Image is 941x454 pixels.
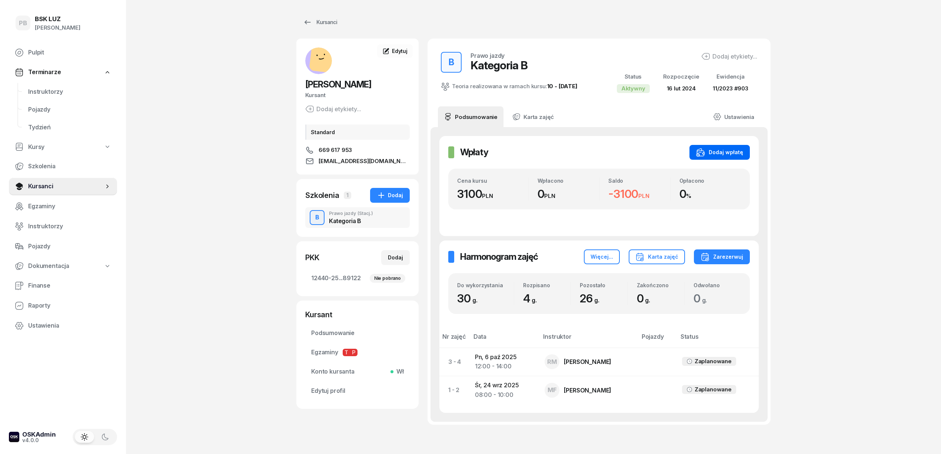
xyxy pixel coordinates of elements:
[564,387,611,393] div: [PERSON_NAME]
[544,192,555,199] small: PLN
[475,390,533,400] div: 08:00 - 10:00
[319,146,352,155] span: 669 617 953
[482,192,493,199] small: PLN
[310,210,325,225] button: B
[564,359,611,365] div: [PERSON_NAME]
[506,106,560,127] a: Karta zajęć
[637,282,684,288] div: Zakończono
[9,198,117,215] a: Egzaminy
[9,317,117,335] a: Ustawienia
[311,328,404,338] span: Podsumowanie
[469,332,539,348] th: Data
[701,52,757,61] button: Dodaj etykiety...
[457,187,528,201] div: 3100
[439,348,469,376] td: 3 - 4
[392,48,408,54] span: Edytuj
[441,82,578,91] div: Teoria realizowana w ramach kursu:
[28,123,111,132] span: Tydzień
[305,382,410,400] a: Edytuj profil
[28,202,111,211] span: Egzaminy
[393,367,404,377] span: Wł
[28,48,111,57] span: Pulpit
[305,79,371,90] span: [PERSON_NAME]
[594,296,599,304] small: g.
[523,282,571,288] div: Rozpisano
[358,211,373,216] span: (Stacj.)
[28,142,44,152] span: Kursy
[329,211,373,216] div: Prawo jazdy
[350,349,358,356] span: P
[608,178,670,184] div: Saldo
[305,207,410,228] button: BPrawo jazdy(Stacj.)Kategoria B
[457,178,528,184] div: Cena kursu
[344,192,351,199] span: 1
[28,321,111,331] span: Ustawienia
[305,344,410,361] a: EgzaminyTP
[305,252,319,263] div: PKK
[377,191,403,200] div: Dodaj
[22,431,56,438] div: OSKAdmin
[441,52,462,73] button: B
[22,83,117,101] a: Instruktorzy
[305,125,410,140] div: Standard
[637,292,654,305] span: 0
[469,376,539,404] td: Śr, 24 wrz 2025
[28,281,111,291] span: Finanse
[694,292,711,305] span: 0
[9,158,117,175] a: Szkolenia
[343,349,350,356] span: T
[635,252,678,261] div: Karta zajęć
[312,211,322,224] div: B
[638,192,649,199] small: PLN
[608,187,670,201] div: -3100
[469,348,539,376] td: Pn, 6 paź 2025
[22,438,56,443] div: v4.0.0
[460,146,488,158] h2: Wpłaty
[439,332,469,348] th: Nr zajęć
[475,362,533,371] div: 12:00 - 14:00
[707,106,760,127] a: Ustawienia
[702,296,707,304] small: g.
[438,106,503,127] a: Podsumowanie
[9,64,117,81] a: Terminarze
[457,282,514,288] div: Do wykorzystania
[28,301,111,311] span: Raporty
[686,192,691,199] small: %
[617,84,650,93] div: Aktywny
[19,20,27,26] span: PB
[547,83,578,90] a: 10 - [DATE]
[9,432,19,442] img: logo-xs-dark@2x.png
[679,178,741,184] div: Opłacono
[580,292,603,305] span: 26
[305,146,410,155] a: 669 617 953
[388,253,403,262] div: Dodaj
[470,53,505,59] div: Prawo jazdy
[311,386,404,396] span: Edytuj profil
[645,296,650,304] small: g.
[305,324,410,342] a: Podsumowanie
[305,363,410,381] a: Konto kursantaWł
[28,87,111,97] span: Instruktorzy
[548,387,557,393] span: MF
[303,18,337,27] div: Kursanci
[695,357,732,366] div: Zaplanowane
[9,297,117,315] a: Raporty
[637,332,676,348] th: Pojazdy
[580,282,627,288] div: Pozostało
[35,23,80,33] div: [PERSON_NAME]
[305,157,410,166] a: [EMAIL_ADDRESS][DOMAIN_NAME]
[305,309,410,320] div: Kursant
[28,105,111,115] span: Pojazdy
[319,157,410,166] span: [EMAIL_ADDRESS][DOMAIN_NAME]
[460,251,538,263] h2: Harmonogram zajęć
[9,277,117,295] a: Finanse
[538,178,599,184] div: Wpłacono
[22,101,117,119] a: Pojazdy
[679,187,741,201] div: 0
[629,249,685,264] button: Karta zajęć
[9,178,117,195] a: Kursanci
[35,16,80,22] div: BSK LUZ
[696,148,743,157] div: Dodaj wpłatę
[28,222,111,231] span: Instruktorzy
[472,296,478,304] small: g.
